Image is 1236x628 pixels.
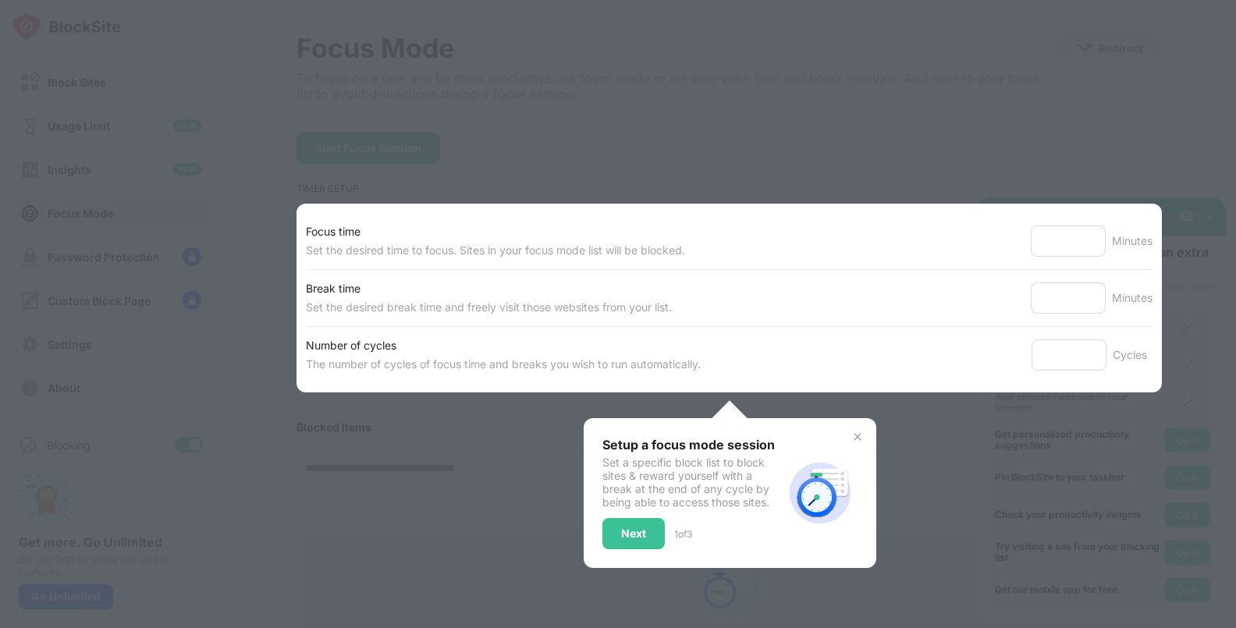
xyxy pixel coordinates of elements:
[851,431,864,443] img: x-button.svg
[306,336,701,355] div: Number of cycles
[1112,232,1153,250] div: Minutes
[602,456,783,509] div: Set a specific block list to block sites & reward yourself with a break at the end of any cycle b...
[306,355,701,374] div: The number of cycles of focus time and breaks you wish to run automatically.
[306,279,672,298] div: Break time
[306,241,685,260] div: Set the desired time to focus. Sites in your focus mode list will be blocked.
[621,527,646,540] div: Next
[674,528,692,540] div: 1 of 3
[306,222,685,241] div: Focus time
[306,298,672,317] div: Set the desired break time and freely visit those websites from your list.
[783,456,858,530] img: focus-mode-timer.svg
[602,437,783,452] div: Setup a focus mode session
[1112,289,1153,307] div: Minutes
[1113,346,1153,364] div: Cycles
